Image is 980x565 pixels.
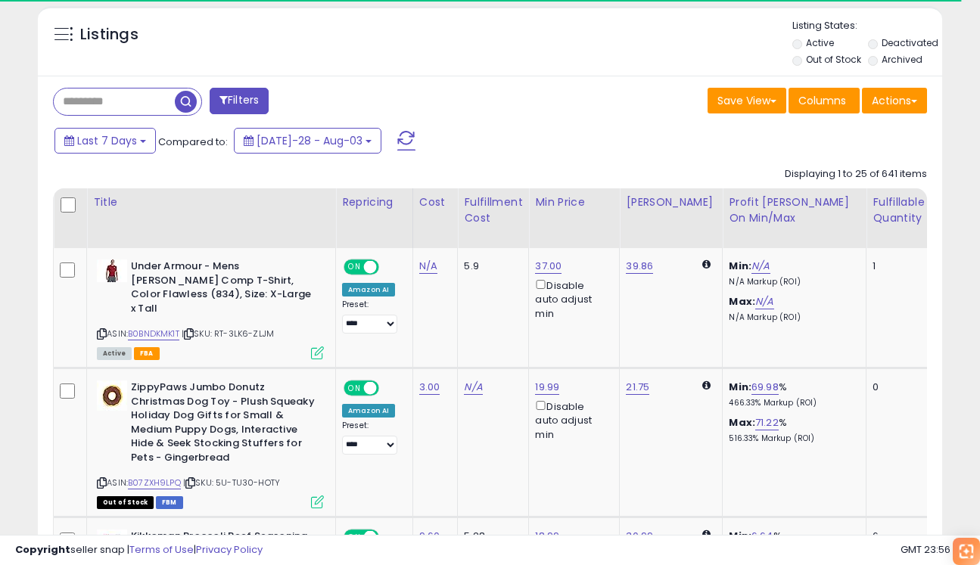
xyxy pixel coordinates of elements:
div: Repricing [342,194,406,210]
a: 69.98 [751,380,779,395]
b: Min: [729,380,751,394]
button: Save View [708,88,786,113]
img: 41-rCBlrxvL._SL40_.jpg [97,380,127,411]
a: B0BNDKMK1T [128,328,179,340]
p: 516.33% Markup (ROI) [729,433,854,444]
div: Preset: [342,300,401,334]
a: 37.00 [535,259,562,274]
a: 39.86 [626,259,653,274]
span: All listings currently available for purchase on Amazon [97,347,132,360]
div: Displaying 1 to 25 of 641 items [785,167,927,182]
div: 5.9 [464,259,517,273]
span: | SKU: 5U-TU30-HOTY [183,477,280,489]
label: Archived [882,53,922,66]
span: 2025-08-11 23:56 GMT [901,542,965,557]
a: N/A [755,294,773,309]
a: Terms of Use [129,542,194,557]
a: Privacy Policy [196,542,263,557]
label: Active [806,36,834,49]
label: Deactivated [882,36,938,49]
a: B07ZXH9LPQ [128,477,181,489]
a: 19.99 [535,380,559,395]
div: Min Price [535,194,613,210]
p: Listing States: [792,19,942,33]
a: 21.75 [626,380,649,395]
button: Actions [862,88,927,113]
div: % [729,416,854,444]
button: Columns [789,88,860,113]
span: OFF [377,261,401,274]
div: 1 [873,259,919,273]
div: seller snap | | [15,543,263,557]
div: Profit [PERSON_NAME] on Min/Max [729,194,860,226]
p: N/A Markup (ROI) [729,312,854,323]
span: All listings that are currently out of stock and unavailable for purchase on Amazon [97,496,154,509]
a: N/A [464,380,482,395]
div: Amazon AI [342,404,395,418]
span: Compared to: [158,135,228,149]
span: | SKU: RT-3LK6-ZLJM [182,328,274,340]
div: Preset: [342,421,401,455]
div: 0 [873,380,919,394]
span: ON [345,261,364,274]
span: Last 7 Days [77,133,137,148]
button: Last 7 Days [54,128,156,154]
a: 3.00 [419,380,440,395]
b: Under Armour - Mens [PERSON_NAME] Comp T-Shirt, Color Flawless (834), Size: X-Large x Tall [131,259,315,319]
a: N/A [419,259,437,274]
span: Columns [798,93,846,108]
label: Out of Stock [806,53,861,66]
th: The percentage added to the cost of goods (COGS) that forms the calculator for Min & Max prices. [723,188,866,248]
b: Min: [729,259,751,273]
p: N/A Markup (ROI) [729,277,854,287]
span: OFF [377,382,401,395]
div: Fulfillable Quantity [873,194,925,226]
div: ASIN: [97,259,324,358]
div: Title [93,194,329,210]
p: 466.33% Markup (ROI) [729,398,854,408]
div: Disable auto adjust min [535,398,608,442]
b: Max: [729,294,755,309]
span: FBA [134,347,160,360]
span: FBM [156,496,183,509]
a: N/A [751,259,770,274]
button: Filters [210,88,269,114]
strong: Copyright [15,542,70,557]
b: Max: [729,415,755,430]
button: [DATE]-28 - Aug-03 [234,128,381,154]
div: Amazon AI [342,283,395,296]
b: ZippyPaws Jumbo Donutz Christmas Dog Toy - Plush Squeaky Holiday Dog Gifts for Small & Medium Pup... [131,380,315,468]
span: ON [345,382,364,395]
a: 71.22 [755,415,779,430]
div: Fulfillment Cost [464,194,522,226]
div: Cost [419,194,452,210]
img: 31PzMAu5yNL._SL40_.jpg [97,259,127,282]
div: Disable auto adjust min [535,277,608,321]
span: [DATE]-28 - Aug-03 [257,133,362,148]
div: % [729,380,854,408]
h5: Listings [80,24,138,45]
div: ASIN: [97,380,324,507]
div: [PERSON_NAME] [626,194,716,210]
